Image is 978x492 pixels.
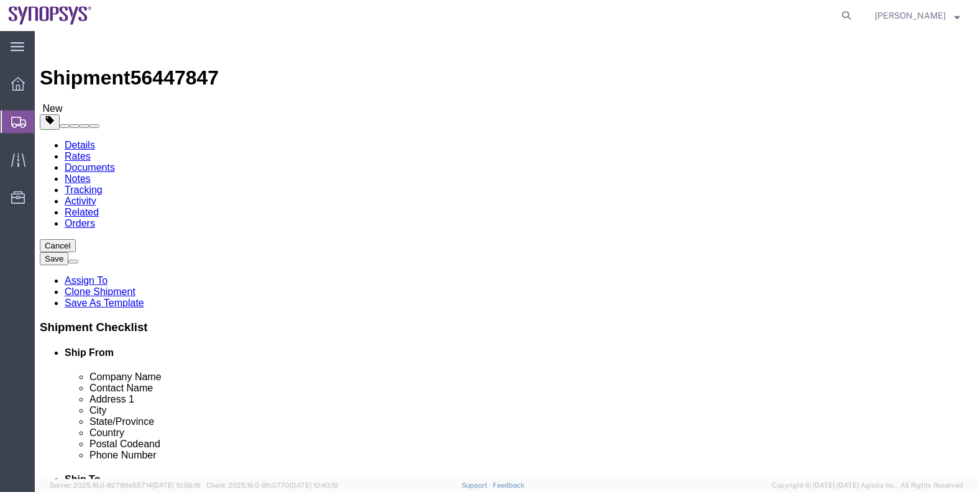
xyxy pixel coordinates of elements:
[493,481,524,489] a: Feedback
[462,481,493,489] a: Support
[874,8,961,23] button: [PERSON_NAME]
[9,6,92,25] img: logo
[875,9,946,22] span: Kris Ford
[772,480,963,491] span: Copyright © [DATE]-[DATE] Agistix Inc., All Rights Reserved
[206,481,338,489] span: Client: 2025.16.0-8fc0770
[50,481,201,489] span: Server: 2025.16.0-82789e55714
[152,481,201,489] span: [DATE] 10:56:16
[290,481,338,489] span: [DATE] 10:40:19
[35,31,978,479] iframe: FS Legacy Container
